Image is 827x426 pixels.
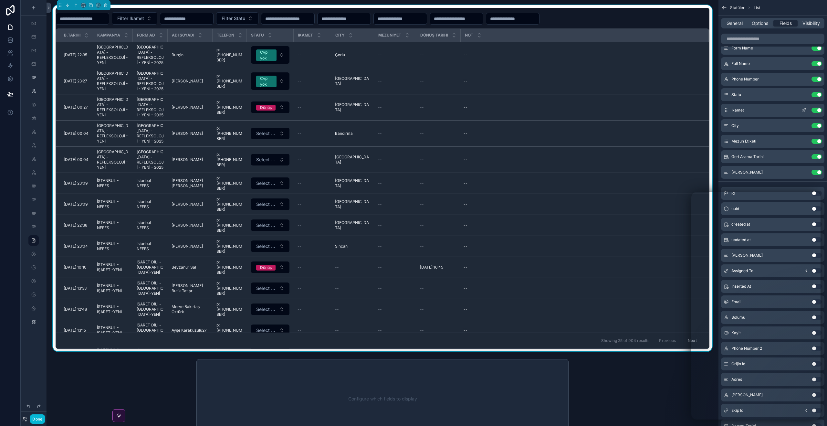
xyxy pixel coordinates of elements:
span: [PERSON_NAME] [172,131,203,136]
span: İSTANBUL - İŞARET -YENİ [97,325,129,335]
span: Çorlu [335,52,345,58]
span: -- [420,52,424,58]
span: -- [420,181,424,186]
span: [DATE] 00:04 [64,157,89,162]
span: -- [420,286,424,291]
span: -- [378,307,382,312]
span: Filter Ikamet [117,15,144,22]
span: [GEOGRAPHIC_DATA] - REFLEKSOLOJİ - YENİ - 2025 [137,97,164,118]
span: [GEOGRAPHIC_DATA] - REFLEKSOLOJİ - YENİ [97,45,129,65]
button: Select Button [251,154,289,165]
button: Select Button [251,240,289,252]
span: [PERSON_NAME] [172,105,203,110]
button: Select Button [112,12,157,25]
span: [GEOGRAPHIC_DATA] - REFLEKSOLOJİ - YENİ - 2025 [137,149,164,170]
span: -- [298,265,301,270]
span: [DATE] 23:09 [64,181,88,186]
span: -- [378,181,382,186]
span: Fields [780,20,792,27]
span: p:[PHONE_NUMBER] [216,47,243,63]
span: id [731,191,735,196]
span: [DATE] 16:45 [420,265,443,270]
span: -- [298,52,301,58]
span: [DATE] 22:38 [64,223,87,228]
span: p:[PHONE_NUMBER] [216,152,243,167]
span: -- [335,307,339,312]
div: -- [464,181,467,186]
span: Select a Statu [256,222,277,229]
span: kampanya [97,33,120,38]
span: İŞARET DİLİ - [GEOGRAPHIC_DATA]-YENİ [137,302,164,317]
span: -- [420,79,424,84]
span: İŞARET DİLİ - [GEOGRAPHIC_DATA]-YENİ [137,323,164,338]
span: p:[PHONE_NUMBER] [216,281,243,296]
span: [DATE] 23:27 [64,79,87,84]
span: -- [298,181,301,186]
span: List [754,5,760,10]
span: -- [378,79,382,84]
span: Geri Arama Tarihi [731,154,764,159]
span: City [335,33,345,38]
span: [GEOGRAPHIC_DATA] - REFLEKSOLOJİ - YENİ [97,149,129,170]
span: -- [420,202,424,207]
span: -- [420,328,424,333]
span: Select a Statu [256,285,277,292]
div: -- [464,265,467,270]
button: Select Button [251,325,289,336]
span: [DATE] 23:04 [64,244,88,249]
button: Select Button [251,219,289,231]
span: Mezuniyet [378,33,401,38]
button: Select Button [251,101,289,113]
span: istanbul NEFES [137,199,164,209]
span: adı soyadı [172,33,194,38]
span: -- [378,328,382,333]
span: -- [298,131,301,136]
span: [DATE] 13:33 [64,286,87,291]
span: [GEOGRAPHIC_DATA] [335,76,370,86]
span: Full Name [731,61,750,66]
span: -- [298,244,301,249]
button: Done [30,414,45,424]
span: [GEOGRAPHIC_DATA] - REFLEKSOLOJİ - YENİ [97,71,129,91]
button: Select Button [251,46,289,64]
span: [GEOGRAPHIC_DATA] [335,154,370,165]
span: -- [378,286,382,291]
iframe: Intercom live chat [691,192,821,420]
div: -- [464,286,467,291]
span: Select a Statu [256,201,277,208]
span: Select a Statu [256,130,277,137]
div: -- [464,223,467,228]
span: [PERSON_NAME] [PERSON_NAME] [172,178,209,188]
span: Bandırma [335,131,353,136]
span: telefon [217,33,234,38]
span: İSTANBUL - NEFES [97,178,129,188]
span: -- [298,79,301,84]
span: [DATE] 23:09 [64,202,88,207]
span: p:[PHONE_NUMBER] [216,176,243,191]
span: [GEOGRAPHIC_DATA] - REFLEKSOLOJİ - YENİ [97,123,129,144]
div: Dönüş [260,265,272,271]
button: Select Button [251,261,289,273]
span: [PERSON_NAME] [172,79,203,84]
span: -- [298,202,301,207]
span: Filter Statu [222,15,245,22]
span: İSTANBUL - NEFES [97,220,129,230]
div: -- [464,52,467,58]
span: İŞARET DİLİ - [GEOGRAPHIC_DATA]-YENİ [137,260,164,275]
span: Mezun Etiketi [731,139,756,144]
span: [PERSON_NAME] [172,202,203,207]
span: -- [335,328,339,333]
div: -- [464,307,467,312]
span: -- [335,286,339,291]
div: Cvp yok [260,76,273,87]
span: b.tarihi [64,33,80,38]
button: Select Button [251,304,289,315]
button: Select Button [216,12,258,25]
span: p:[PHONE_NUMBER] [216,260,243,275]
span: [GEOGRAPHIC_DATA] - REFLEKSOLOJİ - YENİ - 2025 [137,71,164,91]
span: -- [420,223,424,228]
span: -- [420,105,424,110]
span: General [727,20,743,27]
span: -- [298,286,301,291]
button: Select Button [251,282,289,294]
